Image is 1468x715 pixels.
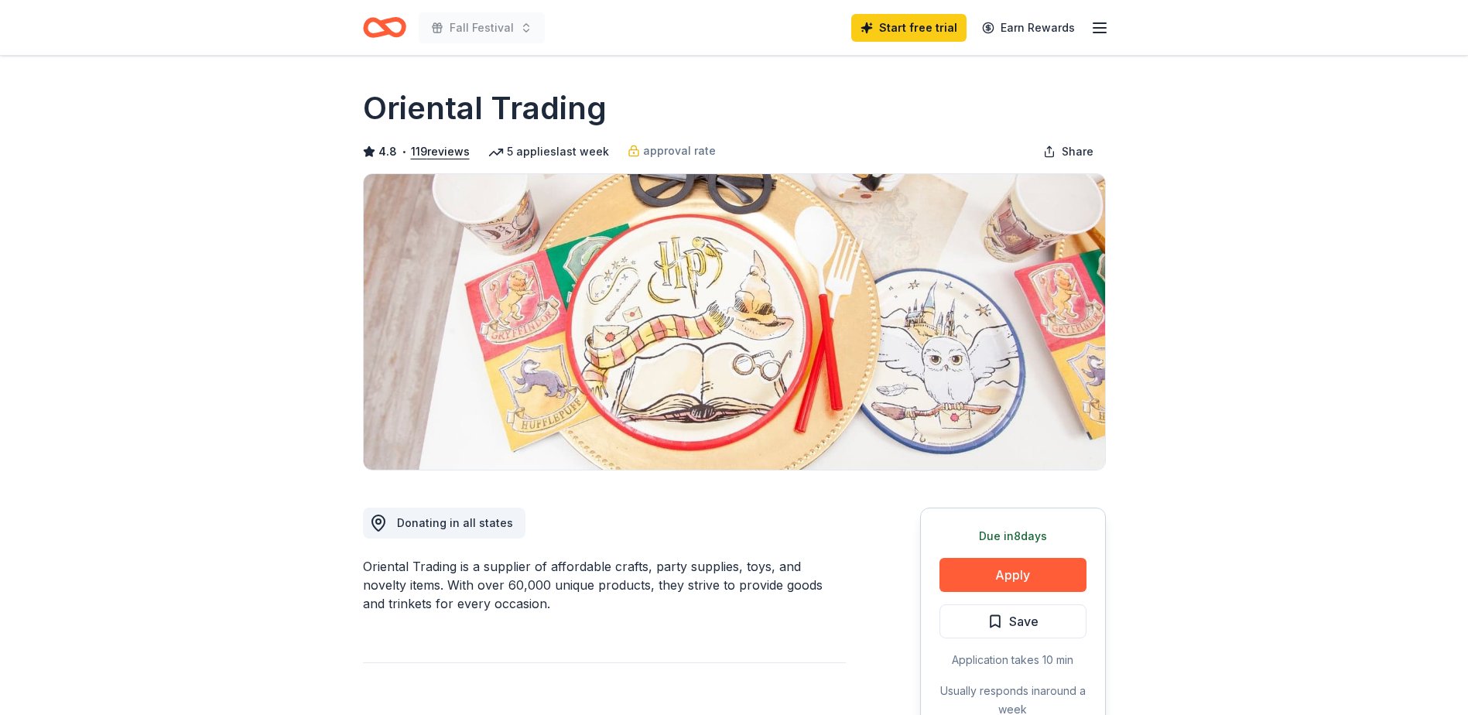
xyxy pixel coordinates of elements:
button: Share [1031,136,1106,167]
a: approval rate [628,142,716,160]
a: Start free trial [851,14,967,42]
button: 119reviews [411,142,470,161]
span: Share [1062,142,1093,161]
div: Oriental Trading is a supplier of affordable crafts, party supplies, toys, and novelty items. Wit... [363,557,846,613]
span: Fall Festival [450,19,514,37]
h1: Oriental Trading [363,87,607,130]
span: 4.8 [378,142,397,161]
img: Image for Oriental Trading [364,174,1105,470]
a: Home [363,9,406,46]
div: Application takes 10 min [939,651,1086,669]
a: Earn Rewards [973,14,1084,42]
span: Save [1009,611,1039,631]
div: 5 applies last week [488,142,609,161]
span: approval rate [643,142,716,160]
span: • [401,145,406,158]
span: Donating in all states [397,516,513,529]
button: Fall Festival [419,12,545,43]
div: Due in 8 days [939,527,1086,546]
button: Apply [939,558,1086,592]
button: Save [939,604,1086,638]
